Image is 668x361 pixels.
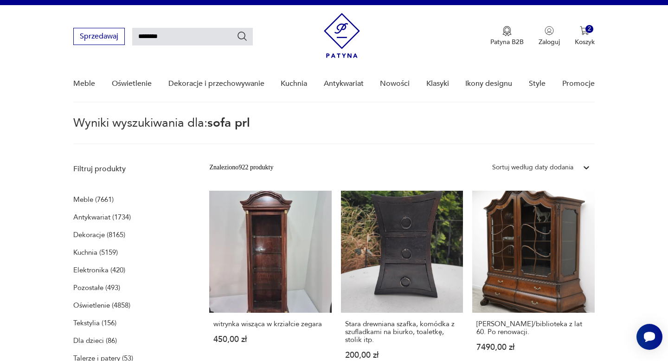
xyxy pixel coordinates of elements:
[73,228,125,241] a: Dekoracje (8165)
[529,66,546,102] a: Style
[545,26,554,35] img: Ikonka użytkownika
[636,324,662,350] iframe: Smartsupp widget button
[492,162,573,173] div: Sortuj według daty dodania
[324,13,360,58] img: Patyna - sklep z meblami i dekoracjami vintage
[73,281,120,294] a: Pozostałe (493)
[502,26,512,36] img: Ikona medalu
[73,34,125,40] a: Sprzedawaj
[73,334,117,347] a: Dla dzieci (86)
[426,66,449,102] a: Klasyki
[73,246,118,259] a: Kuchnia (5159)
[324,66,364,102] a: Antykwariat
[490,38,524,46] p: Patyna B2B
[380,66,410,102] a: Nowości
[281,66,307,102] a: Kuchnia
[580,26,589,35] img: Ikona koszyka
[73,211,131,224] a: Antykwariat (1734)
[209,162,273,173] div: Znaleziono 922 produkty
[237,31,248,42] button: Szukaj
[73,28,125,45] button: Sprzedawaj
[562,66,595,102] a: Promocje
[73,264,125,277] a: Elektronika (420)
[585,25,593,33] div: 2
[73,66,95,102] a: Meble
[73,164,187,174] p: Filtruj produkty
[490,26,524,46] a: Ikona medaluPatyna B2B
[213,320,327,328] h3: witrynka wisząca w krziałcie zegara
[575,26,595,46] button: 2Koszyk
[539,26,560,46] button: Zaloguj
[490,26,524,46] button: Patyna B2B
[73,299,130,312] a: Oświetlenie (4858)
[73,193,114,206] a: Meble (7661)
[465,66,512,102] a: Ikony designu
[539,38,560,46] p: Zaloguj
[345,351,459,359] p: 200,00 zł
[112,66,152,102] a: Oświetlenie
[168,66,264,102] a: Dekoracje i przechowywanie
[73,117,594,144] p: Wyniki wyszukiwania dla:
[345,320,459,344] h3: Stara drewniana szafka, komódka z szufladkami na biurko, toaletkę, stolik itp.
[207,115,250,131] span: sofa prl
[476,343,590,351] p: 7490,00 zł
[476,320,590,336] h3: [PERSON_NAME]/biblioteka z lat 60. Po renowacji.
[575,38,595,46] p: Koszyk
[73,316,116,329] a: Tekstylia (156)
[213,335,327,343] p: 450,00 zł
